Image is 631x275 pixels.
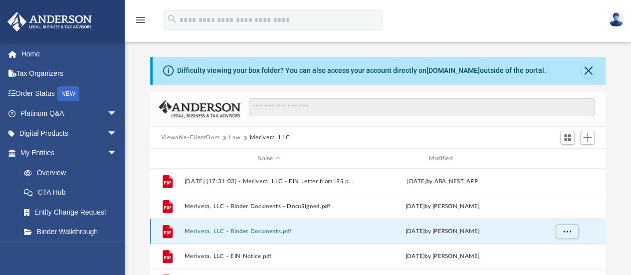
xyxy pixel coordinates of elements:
div: id [155,154,180,163]
a: My Entitiesarrow_drop_down [7,143,132,163]
a: Binder Walkthrough [14,222,132,242]
a: [DOMAIN_NAME] [426,66,480,74]
a: CTA Hub [14,183,132,203]
i: search [167,13,178,24]
a: Entity Change Request [14,202,132,222]
div: Name [184,154,353,163]
a: Overview [14,163,132,183]
span: arrow_drop_down [107,104,127,124]
a: Digital Productsarrow_drop_down [7,123,132,143]
a: Platinum Q&Aarrow_drop_down [7,104,132,124]
a: Tax Organizers [7,64,132,84]
button: Merivera, LLC - Binder Documents.pdf [184,228,353,235]
button: Merivera, LLC - Binder Documents - DocuSigned.pdf [184,203,353,210]
a: menu [135,19,147,26]
a: Order StatusNEW [7,83,132,104]
span: arrow_drop_down [107,143,127,164]
div: [DATE] by [PERSON_NAME] [358,252,527,261]
span: arrow_drop_down [107,123,127,144]
button: Add [580,131,595,145]
input: Search files and folders [249,98,595,117]
div: id [531,154,601,163]
i: menu [135,14,147,26]
button: Viewable-ClientDocs [161,133,220,142]
button: Switch to Grid View [560,131,575,145]
img: Anderson Advisors Platinum Portal [4,12,95,31]
div: NEW [57,86,79,101]
button: Merivera, LLC - EIN Notice.pdf [184,253,353,260]
div: [DATE] by [PERSON_NAME] [358,227,527,236]
div: [DATE] by ABA_NEST_APP [358,177,527,186]
img: User Pic [609,12,624,27]
div: Modified [358,154,527,163]
div: [DATE] by [PERSON_NAME] [358,202,527,211]
button: Law [229,133,240,142]
div: Difficulty viewing your box folder? You can also access your account directly on outside of the p... [177,65,546,76]
button: Merivera, LLC [250,133,290,142]
button: [DATE] (17:31:03) - Merivera, LLC - EIN Letter from IRS.pdf [184,178,353,185]
a: Home [7,44,132,64]
button: Close [581,64,595,78]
